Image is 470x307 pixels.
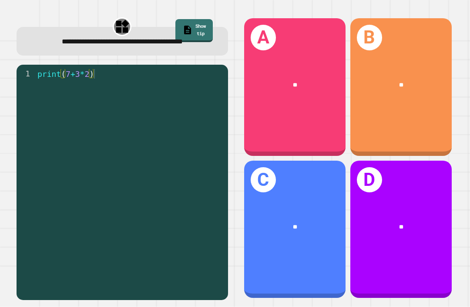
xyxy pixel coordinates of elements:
[175,19,213,43] a: Show tip
[357,167,382,192] h1: D
[357,25,382,50] h1: B
[251,167,276,192] h1: C
[17,69,36,79] div: 1
[251,25,276,50] h1: A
